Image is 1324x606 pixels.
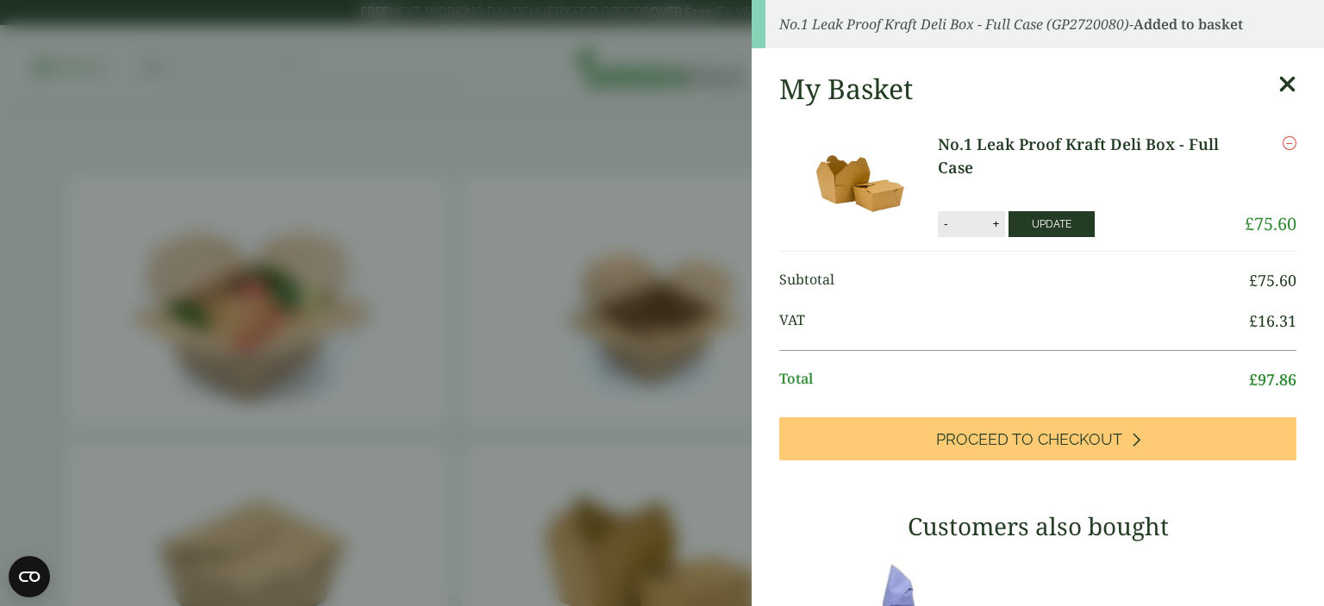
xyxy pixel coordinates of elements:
[779,269,1249,292] span: Subtotal
[1249,270,1258,291] span: £
[779,368,1249,391] span: Total
[1249,310,1296,331] bdi: 16.31
[779,512,1296,541] h3: Customers also bought
[779,72,913,105] h2: My Basket
[1249,369,1258,390] span: £
[1245,212,1254,235] span: £
[987,216,1004,231] button: +
[779,309,1249,333] span: VAT
[1245,212,1296,235] bdi: 75.60
[1283,133,1296,153] a: Remove this item
[939,216,952,231] button: -
[1249,270,1296,291] bdi: 75.60
[1009,211,1095,237] button: Update
[9,556,50,597] button: Open CMP widget
[1134,15,1243,34] strong: Added to basket
[1249,310,1258,331] span: £
[1249,369,1296,390] bdi: 97.86
[783,133,938,236] img: No.1 Leak proof Kraft Deli Box -Full Case of-0
[936,430,1122,449] span: Proceed to Checkout
[938,133,1245,179] a: No.1 Leak Proof Kraft Deli Box - Full Case
[779,15,1129,34] em: No.1 Leak Proof Kraft Deli Box - Full Case (GP2720080)
[779,417,1296,460] a: Proceed to Checkout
